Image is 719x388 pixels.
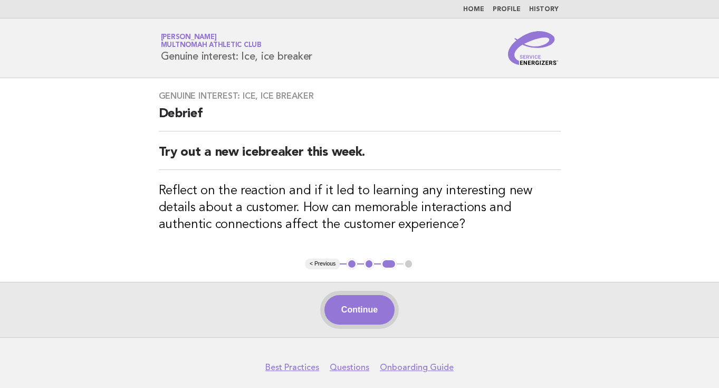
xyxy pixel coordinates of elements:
span: Multnomah Athletic Club [161,42,262,49]
button: < Previous [305,259,340,269]
a: History [529,6,559,13]
h3: Genuine interest: Ice, ice breaker [159,91,561,101]
h3: Reflect on the reaction and if it led to learning any interesting new details about a customer. H... [159,183,561,233]
button: 3 [381,259,396,269]
img: Service Energizers [508,31,559,65]
a: [PERSON_NAME]Multnomah Athletic Club [161,34,262,49]
h2: Debrief [159,106,561,131]
a: Questions [330,362,369,373]
a: Best Practices [265,362,319,373]
button: 2 [364,259,375,269]
button: Continue [324,295,395,325]
h1: Genuine interest: Ice, ice breaker [161,34,313,62]
a: Profile [493,6,521,13]
a: Onboarding Guide [380,362,454,373]
h2: Try out a new icebreaker this week. [159,144,561,170]
button: 1 [347,259,357,269]
a: Home [463,6,484,13]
